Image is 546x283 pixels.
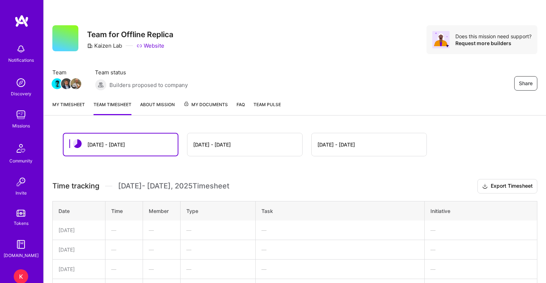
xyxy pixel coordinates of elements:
a: FAQ [237,101,245,115]
img: guide book [14,237,28,252]
a: Team timesheet [94,101,131,115]
img: Community [12,140,30,157]
img: teamwork [14,108,28,122]
div: Missions [12,122,30,130]
th: Task [255,201,424,221]
a: My Documents [183,101,228,115]
span: My Documents [183,101,228,109]
div: — [430,246,531,253]
div: — [111,265,137,273]
th: Type [180,201,255,221]
h3: Team for Offline Replica [87,30,173,39]
div: — [111,226,137,234]
div: — [430,265,531,273]
span: [DATE] - [DATE] , 2025 Timesheet [118,182,229,191]
div: — [186,226,250,234]
a: Team Member Avatar [52,78,62,90]
div: Notifications [8,56,34,64]
a: Team Member Avatar [71,78,81,90]
div: — [261,226,419,234]
div: [DATE] [58,246,99,253]
div: [DOMAIN_NAME] [4,252,39,259]
span: Team Pulse [253,102,281,107]
span: Share [519,80,533,87]
i: icon Download [482,183,488,190]
span: Team [52,69,81,76]
div: Does this mission need support? [455,33,532,40]
img: Invite [14,175,28,189]
span: Team status [95,69,188,76]
div: [DATE] [58,226,99,234]
div: Kaizen Lab [87,42,122,49]
button: Share [514,76,537,91]
a: My timesheet [52,101,85,115]
img: logo [14,14,29,27]
img: tokens [17,210,25,217]
a: Team Member Avatar [62,78,71,90]
div: Invite [16,189,27,197]
img: Team Member Avatar [70,78,81,89]
th: Member [143,201,180,221]
div: — [261,246,419,253]
img: discovery [14,75,28,90]
img: Builders proposed to company [95,79,107,91]
div: Discovery [11,90,31,97]
th: Initiative [424,201,537,221]
th: Date [53,201,105,221]
div: [DATE] - [DATE] [193,141,231,148]
div: — [149,226,174,234]
div: — [261,265,419,273]
button: Export Timesheet [477,179,537,193]
div: — [111,246,137,253]
i: icon CompanyGray [87,43,93,49]
div: — [186,265,250,273]
img: Team Member Avatar [61,78,72,89]
span: Builders proposed to company [109,81,188,89]
div: — [149,246,174,253]
a: About Mission [140,101,175,115]
img: bell [14,42,28,56]
img: Team Member Avatar [52,78,62,89]
div: Tokens [14,219,29,227]
div: — [149,265,174,273]
div: Request more builders [455,40,532,47]
span: Time tracking [52,182,99,191]
a: Team Pulse [253,101,281,115]
div: [DATE] - [DATE] [87,141,125,148]
div: [DATE] [58,265,99,273]
div: [DATE] - [DATE] [317,141,355,148]
div: — [430,226,531,234]
div: — [186,246,250,253]
img: Avatar [432,31,450,48]
div: Community [9,157,32,165]
th: Time [105,201,143,221]
a: Website [136,42,164,49]
img: status icon [73,139,82,148]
